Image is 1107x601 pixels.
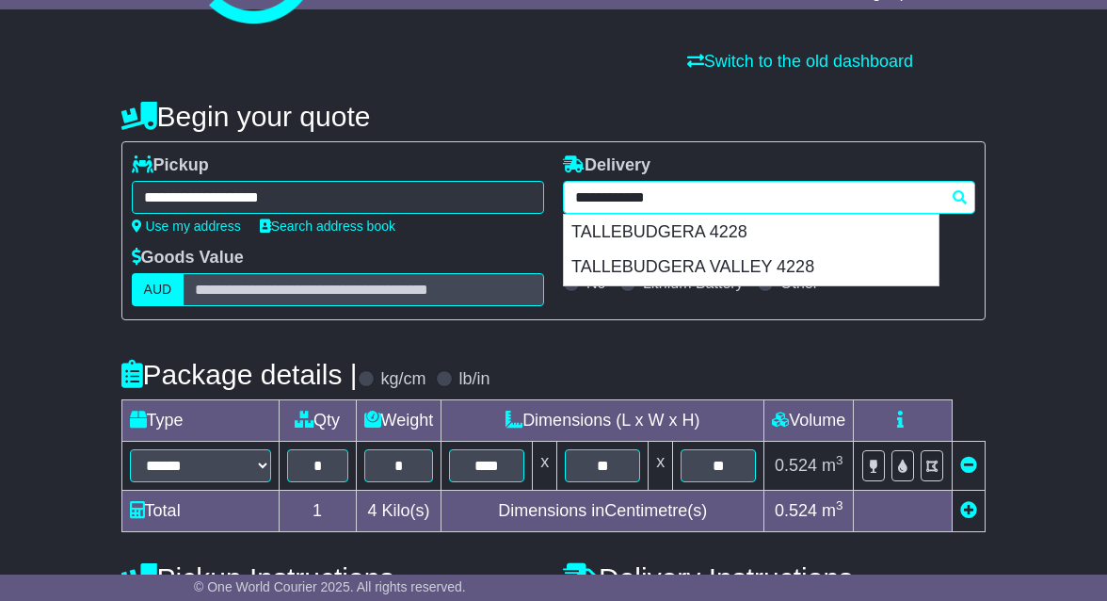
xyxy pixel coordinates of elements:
span: m [822,501,843,520]
span: © One World Courier 2025. All rights reserved. [194,579,466,594]
sup: 3 [836,453,843,467]
span: m [822,456,843,475]
td: Weight [356,400,441,442]
td: Volume [764,400,854,442]
sup: 3 [836,498,843,512]
h4: Pickup Instructions [121,562,544,593]
span: 0.524 [775,501,817,520]
td: Dimensions (L x W x H) [441,400,764,442]
div: TALLEBUDGERA 4228 [564,215,939,251]
a: Remove this item [960,456,977,475]
td: Total [121,491,279,532]
label: Pickup [132,155,209,176]
h4: Delivery Instructions [563,562,986,593]
a: Switch to the old dashboard [687,52,913,71]
label: Goods Value [132,248,244,268]
td: Qty [279,400,356,442]
td: Kilo(s) [356,491,441,532]
td: Dimensions in Centimetre(s) [441,491,764,532]
span: 4 [367,501,377,520]
a: Add new item [960,501,977,520]
h4: Begin your quote [121,101,987,132]
label: Delivery [563,155,650,176]
a: Search address book [260,219,395,234]
span: 0.524 [775,456,817,475]
div: TALLEBUDGERA VALLEY 4228 [564,250,939,285]
td: x [649,442,673,491]
td: x [533,442,557,491]
label: lb/in [459,369,490,390]
label: kg/cm [381,369,426,390]
a: Use my address [132,219,241,234]
label: AUD [132,273,184,306]
h4: Package details | [121,359,358,390]
td: 1 [279,491,356,532]
td: Type [121,400,279,442]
